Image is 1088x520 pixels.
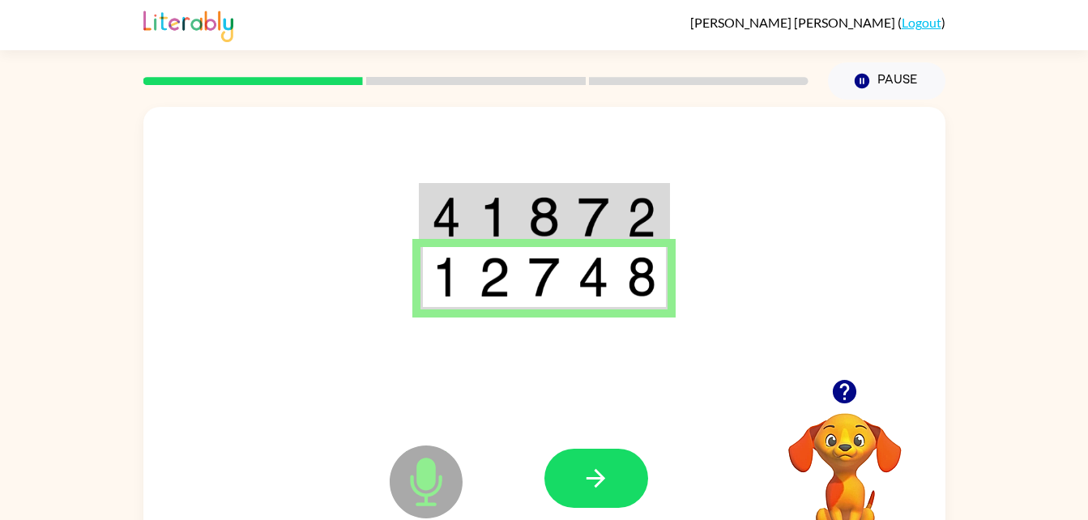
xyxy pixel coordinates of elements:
img: 4 [432,197,461,237]
img: 8 [528,197,559,237]
img: 7 [528,257,559,297]
img: 4 [578,257,608,297]
span: [PERSON_NAME] [PERSON_NAME] [690,15,898,30]
img: 8 [627,257,656,297]
img: 1 [432,257,461,297]
a: Logout [902,15,941,30]
img: 2 [479,257,510,297]
img: 7 [578,197,608,237]
img: 2 [627,197,656,237]
img: Literably [143,6,233,42]
button: Pause [828,62,945,100]
div: ( ) [690,15,945,30]
img: 1 [479,197,510,237]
